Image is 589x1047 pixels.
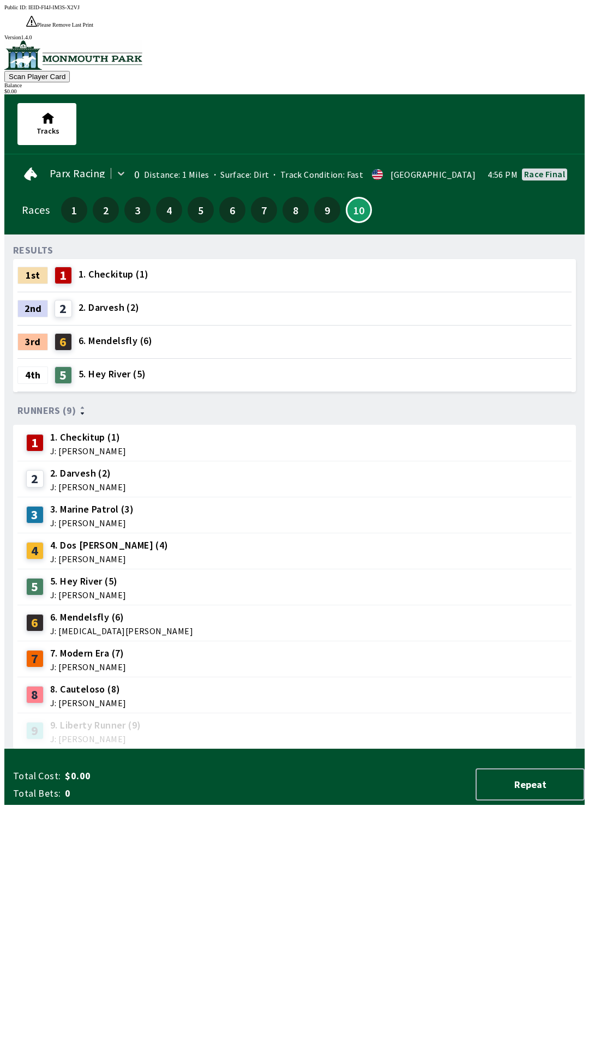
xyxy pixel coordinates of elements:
div: 7 [26,650,44,667]
button: 9 [314,197,340,223]
span: 5. Hey River (5) [79,367,146,381]
span: 4 [159,206,179,214]
button: Scan Player Card [4,71,70,82]
button: Repeat [476,768,585,801]
div: Race final [524,170,565,178]
span: Please Remove Last Print [37,22,93,28]
div: 1 [55,267,72,284]
span: 1. Checkitup (1) [50,430,126,444]
button: 8 [283,197,309,223]
button: 7 [251,197,277,223]
img: venue logo [4,40,142,70]
div: RESULTS [13,246,53,255]
span: 1. Checkitup (1) [79,267,148,281]
span: 1 [64,206,85,214]
span: 4:56 PM [488,170,518,179]
span: 3. Marine Patrol (3) [50,502,134,516]
span: 9. Liberty Runner (9) [50,718,141,732]
span: 4. Dos [PERSON_NAME] (4) [50,538,169,552]
span: 8 [285,206,306,214]
div: Balance [4,82,585,88]
span: 2. Darvesh (2) [79,300,140,315]
div: Version 1.4.0 [4,34,585,40]
div: 8 [26,686,44,703]
span: J: [PERSON_NAME] [50,555,169,563]
span: $0.00 [65,769,237,783]
div: 3 [26,506,44,523]
span: J: [PERSON_NAME] [50,663,126,671]
div: Runners (9) [17,405,572,416]
div: 2nd [17,300,48,317]
button: 2 [93,197,119,223]
span: 7. Modern Era (7) [50,646,126,660]
div: 6 [26,614,44,631]
div: 0 [133,170,139,179]
div: 1st [17,267,48,284]
span: 6. Mendelsfly (6) [79,334,153,348]
span: Distance: 1 Miles [144,169,209,180]
span: Total Bets: [13,787,61,800]
span: J: [PERSON_NAME] [50,447,126,455]
div: 3rd [17,333,48,351]
span: 7 [254,206,274,214]
button: 6 [219,197,245,223]
span: 2. Darvesh (2) [50,466,126,480]
div: Races [22,206,50,214]
div: 5 [26,578,44,595]
div: [GEOGRAPHIC_DATA] [390,170,476,179]
span: 3 [127,206,148,214]
div: 2 [26,470,44,488]
span: 5 [190,206,211,214]
div: 4 [26,542,44,559]
div: 5 [55,366,72,384]
div: 6 [55,333,72,351]
span: 0 [65,787,237,800]
span: Parx Racing [50,169,105,178]
span: Runners (9) [17,406,76,415]
span: Repeat [485,778,575,791]
span: J: [PERSON_NAME] [50,519,134,527]
span: 2 [95,206,116,214]
button: 1 [61,197,87,223]
div: $ 0.00 [4,88,585,94]
span: J: [MEDICAL_DATA][PERSON_NAME] [50,627,193,635]
span: 6 [222,206,243,214]
button: 10 [346,197,372,223]
div: 1 [26,434,44,452]
span: J: [PERSON_NAME] [50,483,126,491]
span: Surface: Dirt [209,169,269,180]
span: Track Condition: Fast [269,169,363,180]
div: Public ID: [4,4,585,10]
button: 3 [124,197,151,223]
div: 9 [26,722,44,739]
button: 5 [188,197,214,223]
div: 2 [55,300,72,317]
span: 10 [350,207,368,213]
span: 9 [317,206,338,214]
span: J: [PERSON_NAME] [50,591,126,599]
div: 4th [17,366,48,384]
span: 5. Hey River (5) [50,574,126,588]
button: Tracks [17,103,76,145]
span: Tracks [37,126,59,136]
span: IEID-FI4J-IM3S-X2VJ [28,4,80,10]
span: J: [PERSON_NAME] [50,699,126,707]
span: 8. Cauteloso (8) [50,682,126,696]
button: 4 [156,197,182,223]
span: Total Cost: [13,769,61,783]
span: 6. Mendelsfly (6) [50,610,193,624]
span: J: [PERSON_NAME] [50,735,141,743]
